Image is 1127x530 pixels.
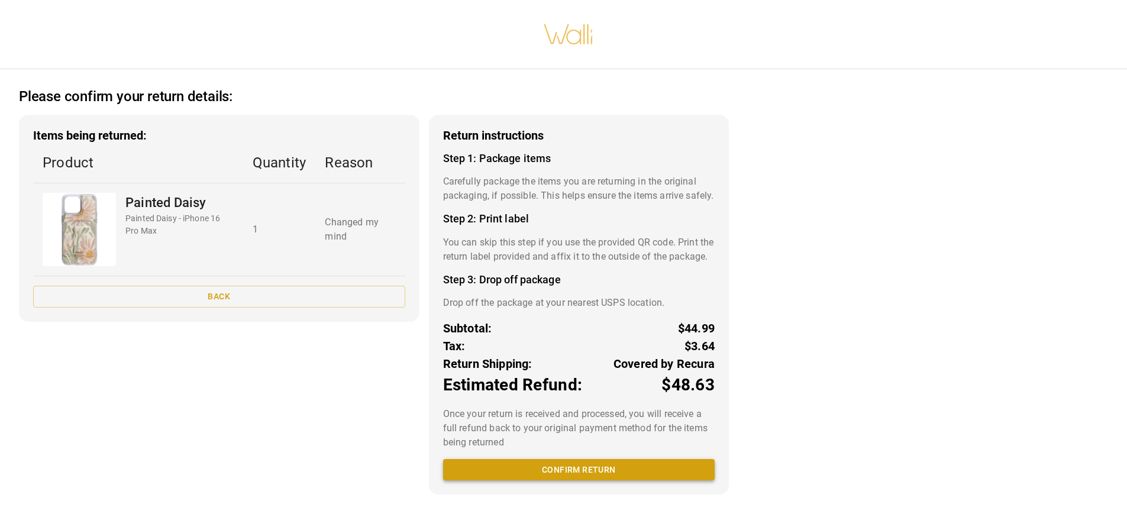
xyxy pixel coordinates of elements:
[253,152,306,173] p: Quantity
[678,319,715,337] p: $44.99
[33,129,405,143] h3: Items being returned:
[19,88,232,105] h2: Please confirm your return details:
[443,273,715,286] h4: Step 3: Drop off package
[43,152,234,173] p: Product
[443,337,466,355] p: Tax:
[443,212,715,225] h4: Step 2: Print label
[253,222,306,237] p: 1
[125,212,234,237] p: Painted Daisy - iPhone 16 Pro Max
[443,355,532,373] p: Return Shipping:
[543,9,594,60] img: walli-inc.myshopify.com
[443,129,715,143] h3: Return instructions
[325,152,395,173] p: Reason
[325,215,395,244] p: Changed my mind
[33,286,405,308] button: Back
[613,355,715,373] p: Covered by Recura
[684,337,715,355] p: $3.64
[443,407,715,450] p: Once your return is received and processed, you will receive a full refund back to your original ...
[443,235,715,264] p: You can skip this step if you use the provided QR code. Print the return label provided and affix...
[443,296,715,310] p: Drop off the package at your nearest USPS location.
[443,152,715,165] h4: Step 1: Package items
[125,193,234,212] p: Painted Daisy
[443,319,492,337] p: Subtotal:
[661,373,715,397] p: $48.63
[443,459,715,481] button: Confirm return
[443,373,582,397] p: Estimated Refund:
[443,174,715,203] p: Carefully package the items you are returning in the original packaging, if possible. This helps ...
